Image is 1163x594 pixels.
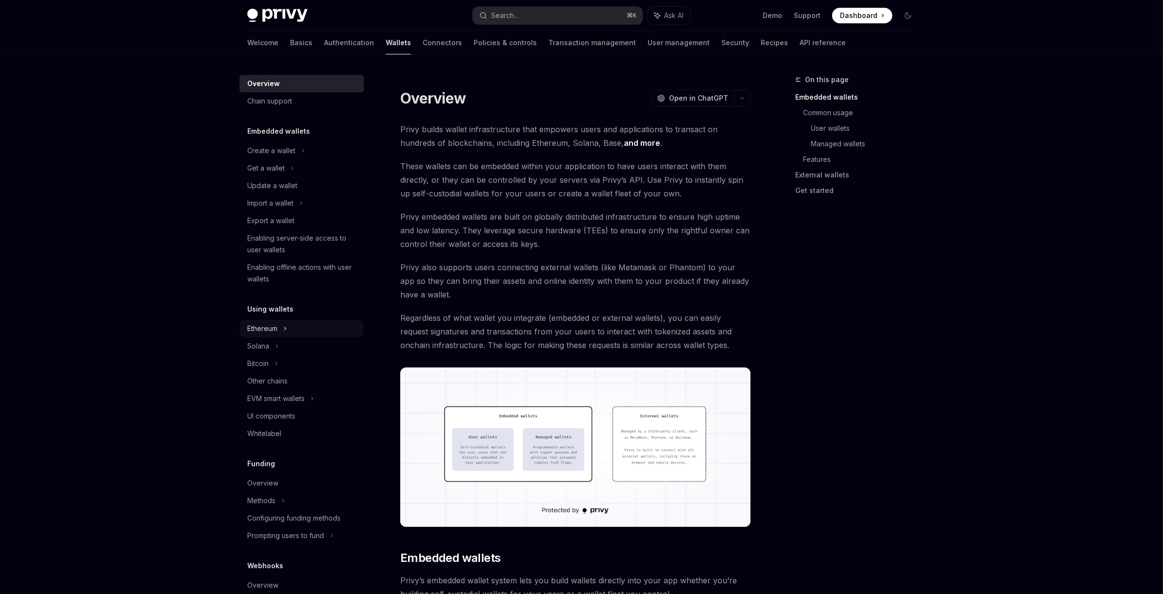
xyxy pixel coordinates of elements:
[247,145,295,157] div: Create a wallet
[386,31,411,54] a: Wallets
[239,75,364,92] a: Overview
[491,10,518,21] div: Search...
[247,78,280,89] div: Overview
[900,8,916,23] button: Toggle dark mode
[664,11,684,20] span: Ask AI
[247,560,283,572] h5: Webhooks
[795,167,924,183] a: External wallets
[247,262,358,285] div: Enabling offline actions with user wallets
[247,180,297,192] div: Update a wallet
[247,340,269,352] div: Solana
[721,31,749,54] a: Security
[474,31,537,54] a: Policies & controls
[247,9,308,22] img: dark logo
[247,495,275,507] div: Methods
[247,375,288,387] div: Other chains
[795,89,924,105] a: Embedded wallets
[795,183,924,198] a: Get started
[400,261,751,301] span: Privy also supports users connecting external wallets (like Metamask or Phantom) to your app so t...
[627,12,637,19] span: ⌘ K
[247,512,341,524] div: Configuring funding methods
[803,152,924,167] a: Features
[548,31,636,54] a: Transaction management
[624,138,660,148] a: and more
[473,7,643,24] button: Search...⌘K
[651,90,734,106] button: Open in ChatGPT
[400,550,500,566] span: Embedded wallets
[239,509,364,527] a: Configuring funding methods
[648,31,710,54] a: User management
[247,232,358,256] div: Enabling server-side access to user wallets
[400,89,466,107] h1: Overview
[247,579,278,591] div: Overview
[239,229,364,259] a: Enabling server-side access to user wallets
[400,122,751,150] span: Privy builds wallet infrastructure that empowers users and applications to transact on hundreds o...
[247,393,305,404] div: EVM smart wallets
[840,11,877,20] span: Dashboard
[324,31,374,54] a: Authentication
[239,212,364,229] a: Export a wallet
[247,410,295,422] div: UI components
[400,159,751,200] span: These wallets can be embedded within your application to have users interact with them directly, ...
[805,74,849,86] span: On this page
[247,95,292,107] div: Chain support
[803,105,924,121] a: Common usage
[239,259,364,288] a: Enabling offline actions with user wallets
[247,428,281,439] div: Whitelabel
[247,31,278,54] a: Welcome
[400,311,751,352] span: Regardless of what wallet you integrate (embedded or external wallets), you can easily request si...
[239,577,364,594] a: Overview
[400,367,751,527] img: images/walletoverview.png
[247,162,285,174] div: Get a wallet
[669,93,728,103] span: Open in ChatGPT
[247,125,310,137] h5: Embedded wallets
[239,177,364,194] a: Update a wallet
[247,458,275,470] h5: Funding
[794,11,821,20] a: Support
[239,92,364,110] a: Chain support
[400,210,751,251] span: Privy embedded wallets are built on globally distributed infrastructure to ensure high uptime and...
[247,358,269,369] div: Bitcoin
[648,7,690,24] button: Ask AI
[239,425,364,442] a: Whitelabel
[247,303,293,315] h5: Using wallets
[239,372,364,390] a: Other chains
[247,215,294,227] div: Export a wallet
[423,31,462,54] a: Connectors
[239,407,364,425] a: UI components
[247,323,277,334] div: Ethereum
[811,136,924,152] a: Managed wallets
[763,11,782,20] a: Demo
[811,121,924,136] a: User wallets
[290,31,312,54] a: Basics
[832,8,892,23] a: Dashboard
[247,477,278,489] div: Overview
[800,31,846,54] a: API reference
[247,197,293,209] div: Import a wallet
[761,31,788,54] a: Recipes
[239,474,364,492] a: Overview
[247,530,324,542] div: Prompting users to fund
